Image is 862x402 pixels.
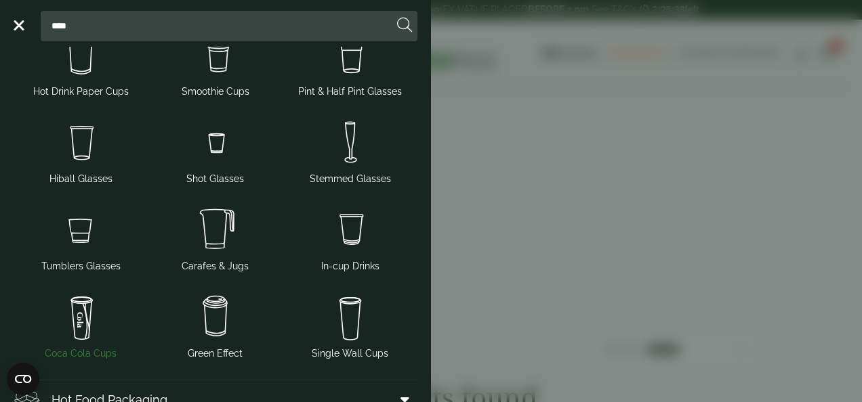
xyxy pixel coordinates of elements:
[288,28,412,82] img: PintNhalf_cup.svg
[288,25,412,102] a: Pint & Half Pint Glasses
[182,85,249,99] span: Smoothie Cups
[182,259,249,273] span: Carafes & Jugs
[19,202,143,256] img: Tumbler_glass.svg
[19,115,143,169] img: Hiball.svg
[154,25,278,102] a: Smoothie Cups
[19,290,143,344] img: cola.svg
[312,347,388,361] span: Single Wall Cups
[321,259,379,273] span: In-cup Drinks
[188,347,243,361] span: Green Effect
[154,115,278,169] img: Shot_glass.svg
[288,112,412,189] a: Stemmed Glasses
[19,28,143,82] img: HotDrink_paperCup.svg
[41,259,121,273] span: Tumblers Glasses
[33,85,129,99] span: Hot Drink Paper Cups
[49,172,112,186] span: Hiball Glasses
[45,347,117,361] span: Coca Cola Cups
[19,112,143,189] a: Hiball Glasses
[288,115,412,169] img: Stemmed_glass.svg
[19,25,143,102] a: Hot Drink Paper Cups
[154,200,278,276] a: Carafes & Jugs
[19,200,143,276] a: Tumblers Glasses
[288,200,412,276] a: In-cup Drinks
[288,202,412,256] img: Incup_drinks.svg
[288,290,412,344] img: plain-soda-cup.svg
[154,202,278,256] img: JugsNcaraffes.svg
[7,363,39,395] button: Open CMP widget
[19,287,143,363] a: Coca Cola Cups
[154,28,278,82] img: Smoothie_cups.svg
[186,172,244,186] span: Shot Glasses
[154,290,278,344] img: HotDrink_paperCup.svg
[298,85,402,99] span: Pint & Half Pint Glasses
[154,112,278,189] a: Shot Glasses
[154,287,278,363] a: Green Effect
[288,287,412,363] a: Single Wall Cups
[310,172,391,186] span: Stemmed Glasses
